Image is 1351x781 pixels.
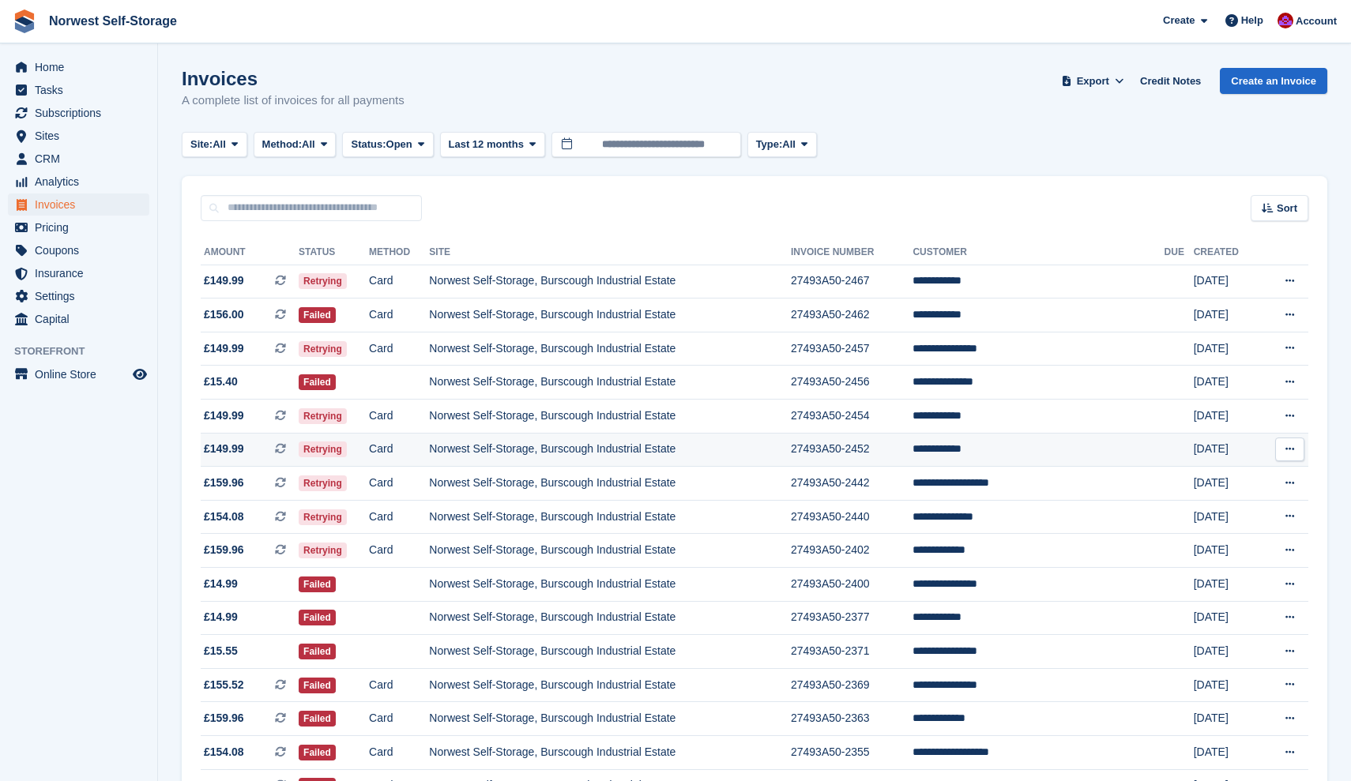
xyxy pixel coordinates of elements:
[35,308,130,330] span: Capital
[386,137,412,152] span: Open
[182,132,247,158] button: Site: All
[201,240,299,265] th: Amount
[791,467,913,501] td: 27493A50-2442
[204,272,244,289] span: £149.99
[369,240,429,265] th: Method
[35,285,130,307] span: Settings
[1058,68,1127,94] button: Export
[756,137,783,152] span: Type:
[1194,601,1260,635] td: [DATE]
[1194,366,1260,400] td: [DATE]
[8,102,149,124] a: menu
[369,400,429,434] td: Card
[35,193,130,216] span: Invoices
[791,366,913,400] td: 27493A50-2456
[262,137,303,152] span: Method:
[204,542,244,558] span: £159.96
[429,433,791,467] td: Norwest Self-Storage, Burscough Industrial Estate
[369,702,429,736] td: Card
[351,137,386,152] span: Status:
[299,273,347,289] span: Retrying
[1194,299,1260,332] td: [DATE]
[429,736,791,770] td: Norwest Self-Storage, Burscough Industrial Estate
[190,137,213,152] span: Site:
[1134,68,1207,94] a: Credit Notes
[1278,13,1293,28] img: Daniel Grensinger
[254,132,337,158] button: Method: All
[204,340,244,357] span: £149.99
[1163,13,1195,28] span: Create
[213,137,226,152] span: All
[791,568,913,602] td: 27493A50-2400
[299,341,347,357] span: Retrying
[369,332,429,366] td: Card
[8,79,149,101] a: menu
[791,736,913,770] td: 27493A50-2355
[204,441,244,457] span: £149.99
[299,240,369,265] th: Status
[429,601,791,635] td: Norwest Self-Storage, Burscough Industrial Estate
[182,92,405,110] p: A complete list of invoices for all payments
[429,668,791,702] td: Norwest Self-Storage, Burscough Industrial Estate
[35,125,130,147] span: Sites
[429,568,791,602] td: Norwest Self-Storage, Burscough Industrial Estate
[8,171,149,193] a: menu
[1194,668,1260,702] td: [DATE]
[204,475,244,491] span: £159.96
[8,125,149,147] a: menu
[299,576,336,592] span: Failed
[429,299,791,332] td: Norwest Self-Storage, Burscough Industrial Estate
[35,79,130,101] span: Tasks
[299,475,347,491] span: Retrying
[8,308,149,330] a: menu
[204,744,244,760] span: £154.08
[429,500,791,534] td: Norwest Self-Storage, Burscough Industrial Estate
[299,745,336,760] span: Failed
[299,509,347,525] span: Retrying
[204,710,244,727] span: £159.96
[1220,68,1327,94] a: Create an Invoice
[8,216,149,238] a: menu
[204,609,238,625] span: £14.99
[35,216,130,238] span: Pricing
[342,132,433,158] button: Status: Open
[299,441,347,457] span: Retrying
[204,643,238,659] span: £15.55
[299,543,347,558] span: Retrying
[1165,240,1194,265] th: Due
[429,240,791,265] th: Site
[429,332,791,366] td: Norwest Self-Storage, Burscough Industrial Estate
[35,363,130,385] span: Online Store
[35,148,130,170] span: CRM
[204,306,244,323] span: £156.00
[791,299,913,332] td: 27493A50-2462
[791,265,913,299] td: 27493A50-2467
[791,240,913,265] th: Invoice Number
[791,400,913,434] td: 27493A50-2454
[8,239,149,261] a: menu
[8,285,149,307] a: menu
[429,366,791,400] td: Norwest Self-Storage, Burscough Industrial Estate
[1194,265,1260,299] td: [DATE]
[1194,635,1260,669] td: [DATE]
[782,137,796,152] span: All
[204,374,238,390] span: £15.40
[791,332,913,366] td: 27493A50-2457
[369,500,429,534] td: Card
[1194,400,1260,434] td: [DATE]
[204,576,238,592] span: £14.99
[429,702,791,736] td: Norwest Self-Storage, Burscough Industrial Estate
[299,678,336,693] span: Failed
[369,299,429,332] td: Card
[1077,73,1109,89] span: Export
[449,137,524,152] span: Last 12 months
[204,677,244,693] span: £155.52
[182,68,405,89] h1: Invoices
[1241,13,1263,28] span: Help
[1194,433,1260,467] td: [DATE]
[299,408,347,424] span: Retrying
[369,467,429,501] td: Card
[13,9,36,33] img: stora-icon-8386f47178a22dfd0bd8f6a31ec36ba5ce8667c1dd55bd0f319d3a0aa187defe.svg
[1194,534,1260,568] td: [DATE]
[429,265,791,299] td: Norwest Self-Storage, Burscough Industrial Estate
